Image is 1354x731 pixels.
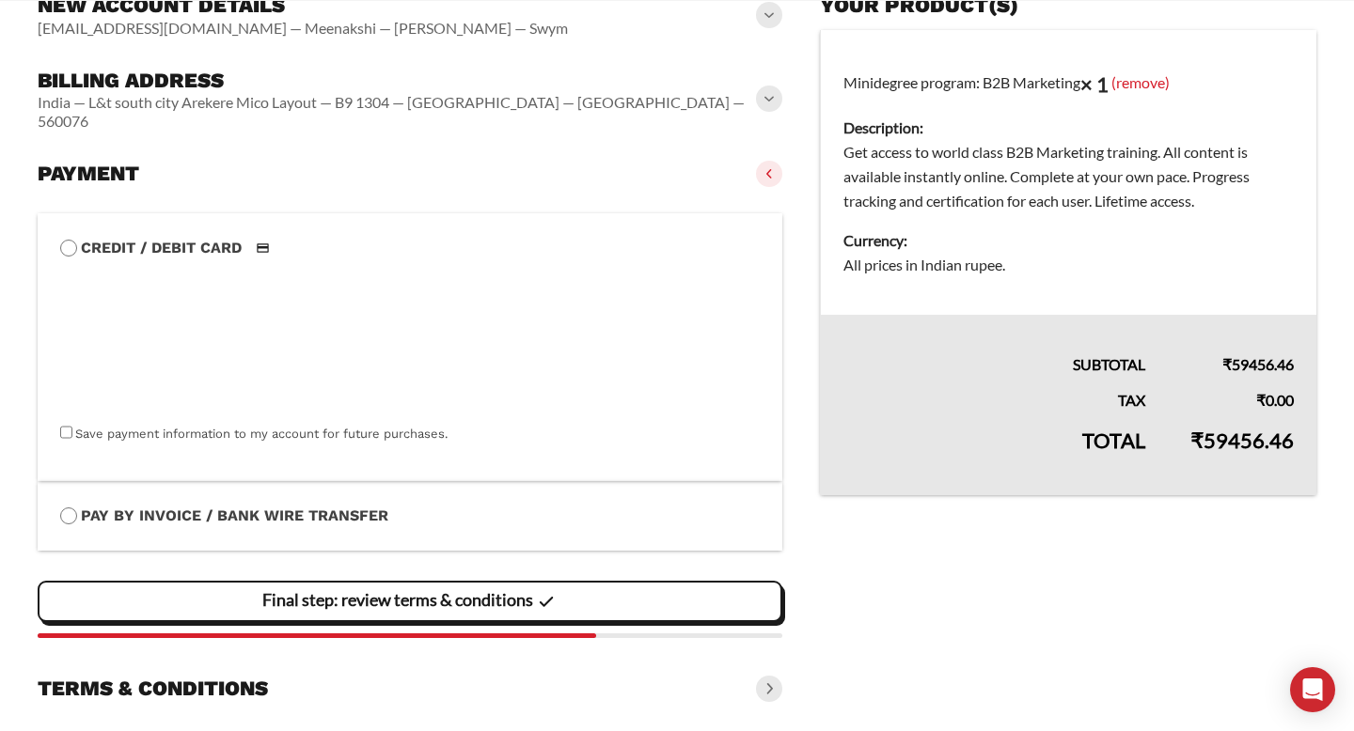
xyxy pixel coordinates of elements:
[821,377,1169,412] th: Tax
[245,237,280,259] img: Credit / Debit Card
[843,116,1294,140] dt: Description:
[1190,428,1204,453] span: ₹
[1111,72,1170,90] a: (remove)
[60,240,77,257] input: Credit / Debit CardCredit / Debit Card
[843,140,1294,213] dd: Get access to world class B2B Marketing training. All content is available instantly online. Comp...
[38,676,268,702] h3: Terms & conditions
[38,19,568,38] vaadin-horizontal-layout: [EMAIL_ADDRESS][DOMAIN_NAME] — Meenakshi — [PERSON_NAME] — Swym
[1222,355,1294,373] bdi: 59456.46
[38,581,782,622] vaadin-button: Final step: review terms & conditions
[1080,71,1109,97] strong: × 1
[1222,355,1232,373] span: ₹
[56,257,756,423] iframe: Secure payment input frame
[38,68,760,94] h3: Billing address
[38,93,760,131] vaadin-horizontal-layout: India — L&t south city Arekere Mico Layout — B9 1304 — [GEOGRAPHIC_DATA] — [GEOGRAPHIC_DATA] — 56...
[1256,391,1266,409] span: ₹
[843,228,1294,253] dt: Currency:
[75,427,448,441] label: Save payment information to my account for future purchases.
[1256,391,1294,409] bdi: 0.00
[38,161,139,187] h3: Payment
[60,236,760,260] label: Credit / Debit Card
[60,504,760,528] label: Pay by Invoice / Bank Wire Transfer
[60,507,77,524] input: Pay by Invoice / Bank Wire Transfer
[1290,667,1335,712] div: Open Intercom Messenger
[821,30,1317,316] td: Minidegree program: B2B Marketing
[821,315,1169,377] th: Subtotal
[1190,428,1294,453] bdi: 59456.46
[843,253,1294,277] dd: All prices in Indian rupee.
[821,412,1169,495] th: Total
